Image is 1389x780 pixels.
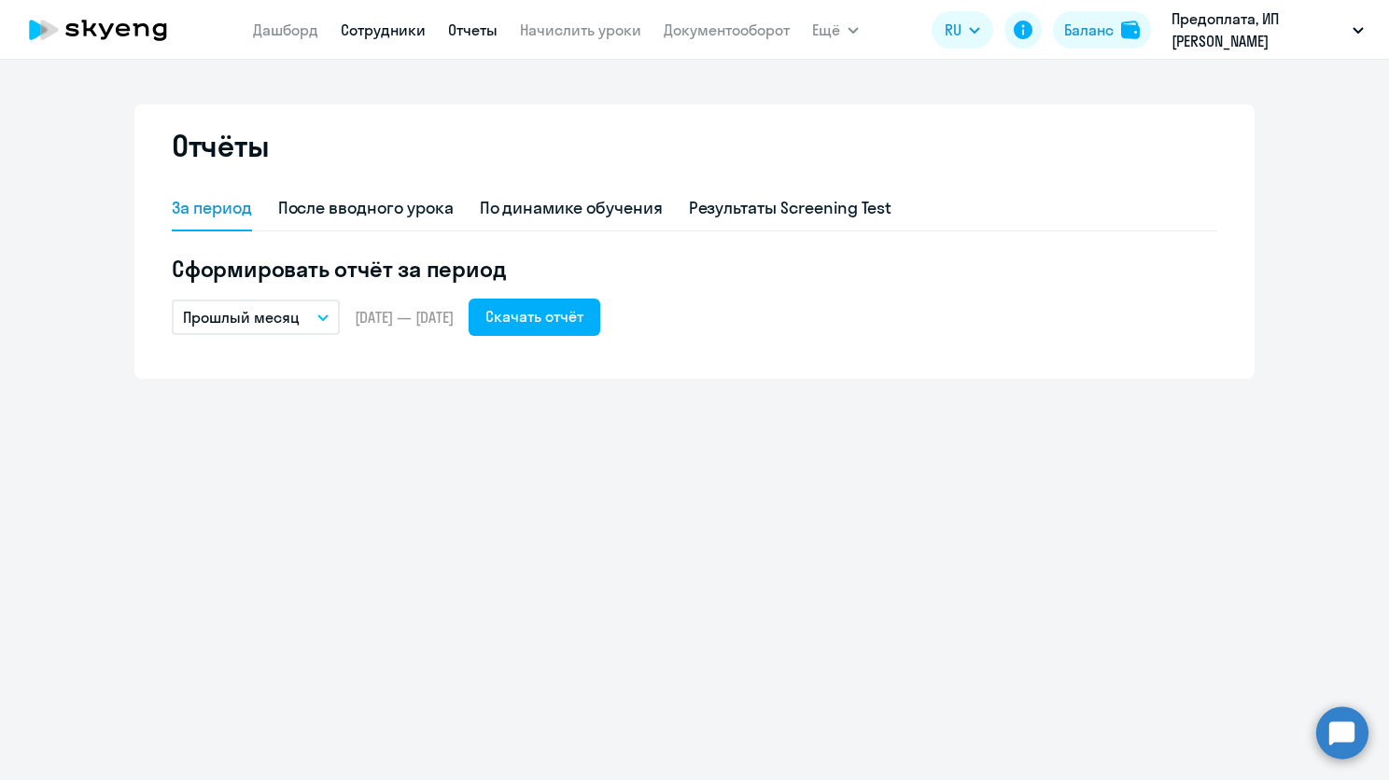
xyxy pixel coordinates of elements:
[1162,7,1373,52] button: Предоплата, ИП [PERSON_NAME]
[183,306,300,328] p: Прошлый месяц
[172,254,1217,284] h5: Сформировать отчёт за период
[945,19,961,41] span: RU
[520,21,641,39] a: Начислить уроки
[172,196,252,220] div: За период
[1172,7,1345,52] p: Предоплата, ИП [PERSON_NAME]
[355,307,454,327] span: [DATE] — [DATE]
[278,196,454,220] div: После вводного урока
[812,11,859,49] button: Ещё
[172,127,269,164] h2: Отчёты
[480,196,663,220] div: По динамике обучения
[341,21,426,39] a: Сотрудники
[469,299,600,336] button: Скачать отчёт
[1064,19,1114,41] div: Баланс
[172,299,340,335] button: Прошлый месяц
[932,11,993,49] button: RU
[664,21,790,39] a: Документооборот
[448,21,498,39] a: Отчеты
[1053,11,1151,49] button: Балансbalance
[689,196,892,220] div: Результаты Screening Test
[1121,21,1140,39] img: balance
[485,305,583,327] div: Скачать отчёт
[253,21,318,39] a: Дашборд
[812,19,840,41] span: Ещё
